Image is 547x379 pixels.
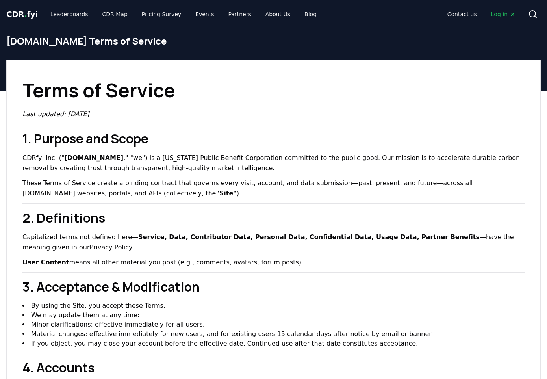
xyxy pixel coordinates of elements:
[22,129,525,148] h2: 1. Purpose and Scope
[22,178,525,199] p: These Terms of Service create a binding contract that governs every visit, account, and data subm...
[22,358,525,377] h2: 4. Accounts
[6,35,541,47] h1: [DOMAIN_NAME] Terms of Service
[22,277,525,296] h2: 3. Acceptance & Modification
[22,310,525,339] li: We may update them at any time:
[22,257,525,268] p: means all other material you post (e.g., comments, avatars, forum posts).
[6,9,38,19] span: CDR fyi
[22,232,525,253] p: Capitalized terms not defined here— —have the meaning given in our .
[6,9,38,20] a: CDR.fyi
[96,7,134,21] a: CDR Map
[44,7,323,21] nav: Main
[22,110,89,118] em: Last updated: [DATE]
[44,7,95,21] a: Leaderboards
[22,329,525,339] li: Material changes: effective immediately for new users, and for existing users 15 calendar days af...
[491,10,515,18] span: Log in
[22,153,525,173] p: CDRfyi Inc. (" ," "we") is a [US_STATE] Public Benefit Corporation committed to the public good. ...
[189,7,220,21] a: Events
[259,7,297,21] a: About Us
[22,301,525,310] li: By using the Site, you accept these Terms.
[22,76,525,104] h1: Terms of Service
[216,189,236,197] strong: "Site"
[441,7,522,21] nav: Main
[135,7,187,21] a: Pricing Survey
[298,7,323,21] a: Blog
[22,208,525,227] h2: 2. Definitions
[441,7,483,21] a: Contact us
[22,320,525,329] li: Minor clarifications: effective immediately for all users.
[24,9,27,19] span: .
[22,258,69,266] strong: User Content
[138,233,480,241] strong: Service, Data, Contributor Data, Personal Data, Confidential Data, Usage Data, Partner Benefits
[222,7,258,21] a: Partners
[64,154,123,162] strong: [DOMAIN_NAME]
[22,339,525,348] li: If you object, you may close your account before the effective date. Continued use after that dat...
[90,243,132,251] a: Privacy Policy
[485,7,522,21] a: Log in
